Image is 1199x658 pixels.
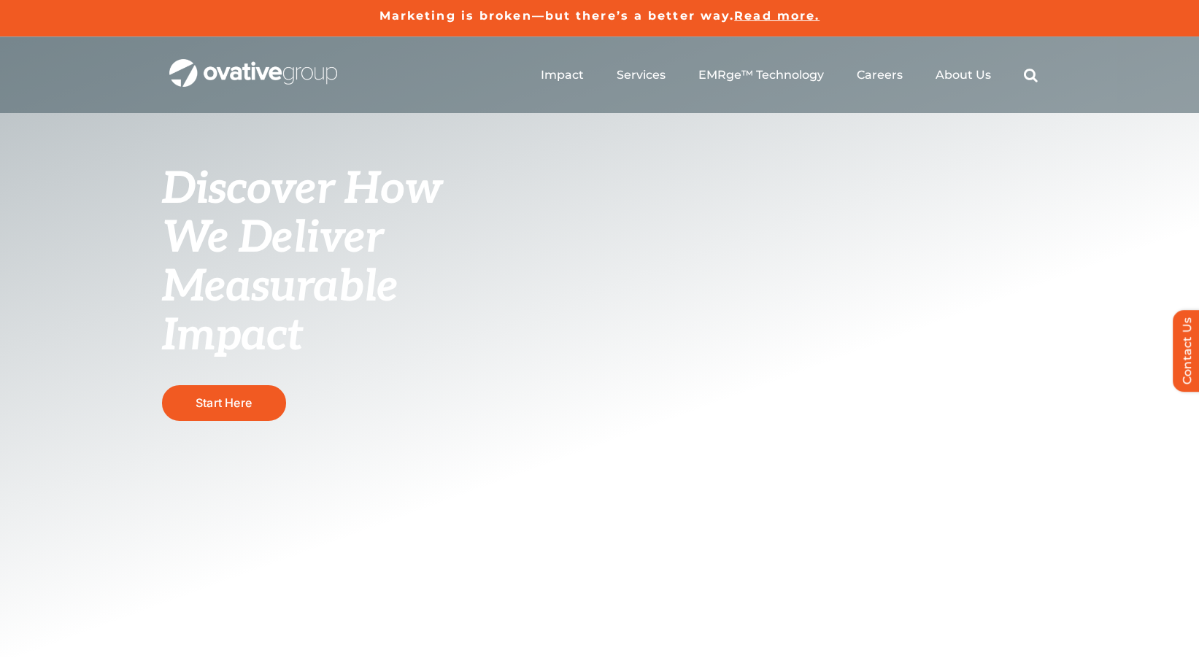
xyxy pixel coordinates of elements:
a: Search [1024,68,1038,82]
a: EMRge™ Technology [698,68,824,82]
a: Services [617,68,666,82]
a: Impact [541,68,584,82]
a: Marketing is broken—but there’s a better way. [379,9,735,23]
span: Discover How [162,163,442,216]
a: Start Here [162,385,286,421]
nav: Menu [541,52,1038,98]
a: Read more. [734,9,820,23]
span: Start Here [196,395,252,410]
a: OG_Full_horizontal_WHT [169,58,337,71]
a: About Us [936,68,991,82]
a: Careers [857,68,903,82]
span: We Deliver Measurable Impact [162,212,398,363]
